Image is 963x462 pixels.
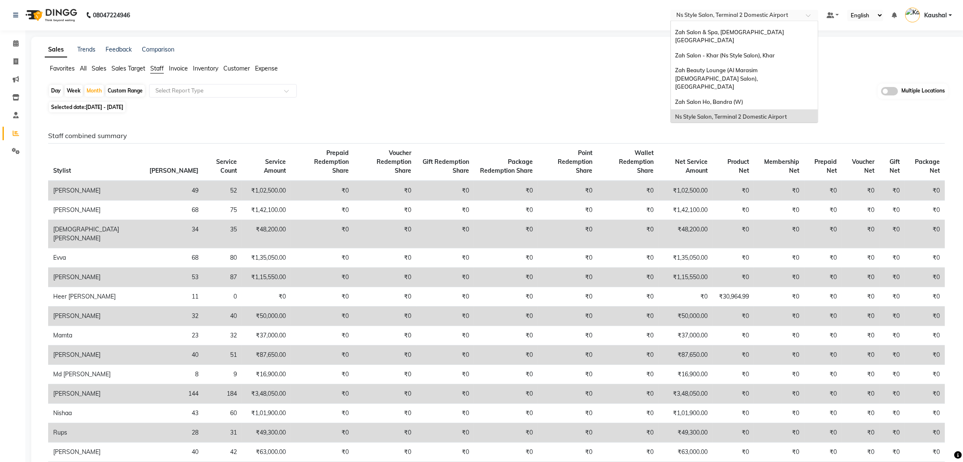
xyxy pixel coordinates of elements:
span: Stylist [53,167,71,174]
td: ₹0 [879,423,905,443]
td: ₹1,01,900.00 [242,404,291,423]
td: ₹0 [754,220,804,248]
td: ₹0 [804,404,842,423]
td: ₹0 [354,181,417,201]
td: 0 [203,287,242,307]
td: 68 [144,248,203,268]
td: Mamta [48,326,144,345]
span: Sales [92,65,106,72]
td: ₹0 [754,248,804,268]
td: ₹1,35,050.00 [242,248,291,268]
td: ₹0 [842,181,879,201]
span: Prepaid Redemption Share [314,149,349,174]
td: ₹0 [754,345,804,365]
td: Heer [PERSON_NAME] [48,287,144,307]
div: Day [49,85,63,97]
td: ₹0 [713,248,754,268]
span: Membership Net [764,158,799,174]
td: ₹0 [538,365,597,384]
td: ₹0 [416,443,474,462]
td: 144 [144,384,203,404]
td: ₹0 [713,365,754,384]
td: ₹0 [842,220,879,248]
td: ₹0 [842,404,879,423]
td: ₹0 [474,443,538,462]
span: Package Net [915,158,940,174]
span: Ns Style Salon, Terminal 2 Domestic Airport [675,113,787,120]
td: ₹0 [659,287,713,307]
td: ₹0 [879,404,905,423]
td: Rups [48,423,144,443]
td: ₹0 [291,181,354,201]
td: ₹0 [804,443,842,462]
span: Invoice [169,65,188,72]
td: ₹0 [879,248,905,268]
td: 40 [203,307,242,326]
td: ₹0 [416,268,474,287]
td: ₹0 [879,326,905,345]
span: Zah Salon - Khar (Ns Style Salon), Khar [675,52,775,59]
span: Kaushal [924,11,947,20]
span: Expense [255,65,278,72]
td: ₹0 [538,345,597,365]
td: ₹0 [754,443,804,462]
td: ₹0 [754,326,804,345]
span: All [80,65,87,72]
td: ₹0 [905,220,945,248]
span: Voucher Net [852,158,874,174]
td: ₹0 [713,307,754,326]
td: ₹0 [538,220,597,248]
td: ₹0 [354,307,417,326]
span: Net Service Amount [675,158,708,174]
td: ₹0 [291,384,354,404]
td: ₹0 [354,248,417,268]
td: ₹0 [474,220,538,248]
td: 42 [203,443,242,462]
span: Service Amount [264,158,286,174]
td: ₹37,000.00 [242,326,291,345]
td: ₹0 [905,404,945,423]
td: ₹0 [597,345,659,365]
td: ₹0 [474,345,538,365]
td: ₹0 [291,220,354,248]
td: ₹0 [474,404,538,423]
span: Customer [223,65,250,72]
td: ₹0 [804,345,842,365]
td: ₹0 [597,181,659,201]
td: 23 [144,326,203,345]
ng-dropdown-panel: Options list [670,21,818,123]
td: 51 [203,345,242,365]
span: Inventory [193,65,218,72]
td: ₹0 [713,423,754,443]
td: ₹0 [538,307,597,326]
td: ₹0 [597,384,659,404]
td: ₹0 [416,201,474,220]
td: ₹0 [879,181,905,201]
td: [PERSON_NAME] [48,443,144,462]
td: ₹0 [713,384,754,404]
td: ₹0 [879,307,905,326]
td: 9 [203,365,242,384]
td: 28 [144,423,203,443]
td: ₹0 [804,326,842,345]
td: ₹0 [291,307,354,326]
td: ₹0 [804,181,842,201]
span: Service Count [216,158,237,174]
td: ₹0 [291,201,354,220]
td: ₹0 [597,404,659,423]
td: ₹0 [842,384,879,404]
td: ₹87,650.00 [242,345,291,365]
td: ₹0 [842,268,879,287]
td: ₹0 [713,220,754,248]
td: ₹0 [713,181,754,201]
td: ₹16,900.00 [242,365,291,384]
span: Zah Salon & Spa, [DEMOGRAPHIC_DATA] [GEOGRAPHIC_DATA] [675,29,785,44]
td: ₹0 [804,423,842,443]
td: ₹0 [474,307,538,326]
td: ₹0 [291,423,354,443]
b: 08047224946 [93,3,130,27]
td: ₹0 [804,384,842,404]
td: ₹0 [905,181,945,201]
td: [DEMOGRAPHIC_DATA][PERSON_NAME] [48,220,144,248]
td: ₹0 [804,201,842,220]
